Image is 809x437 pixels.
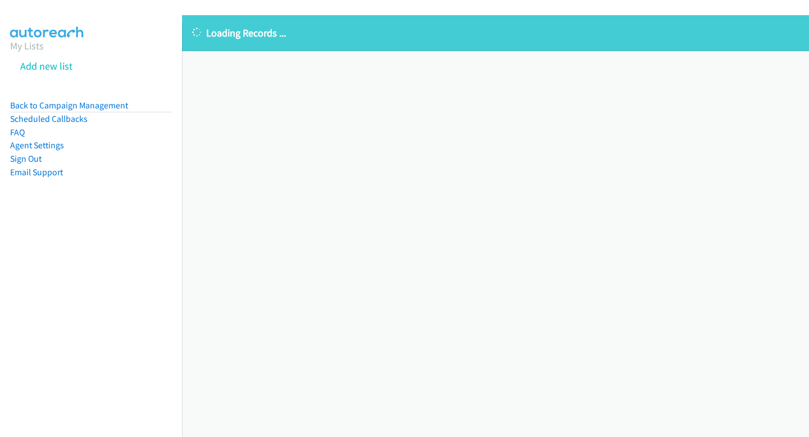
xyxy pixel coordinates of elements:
[10,113,88,124] a: Scheduled Callbacks
[192,25,799,40] p: Loading Records ...
[10,100,128,111] a: Back to Campaign Management
[10,140,64,151] a: Agent Settings
[10,167,63,177] a: Email Support
[10,127,25,138] a: FAQ
[10,153,42,164] a: Sign Out
[10,39,44,52] a: My Lists
[20,60,72,72] a: Add new list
